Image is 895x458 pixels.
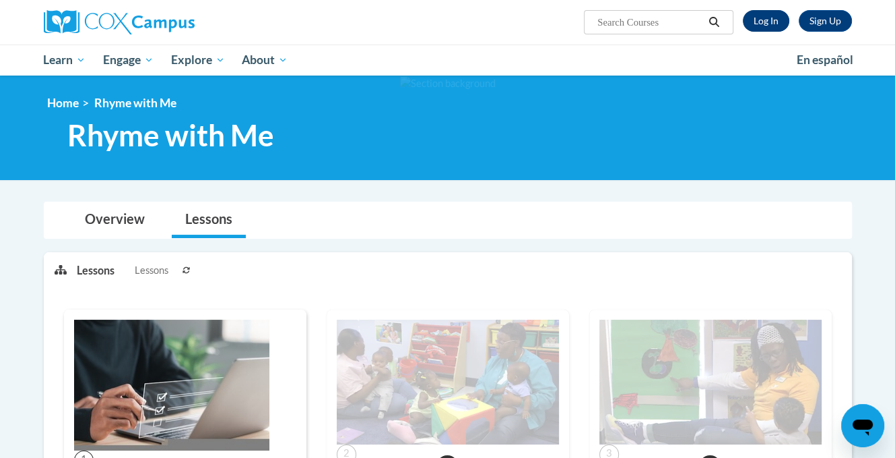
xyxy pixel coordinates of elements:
a: Home [47,96,79,110]
a: Log In [743,10,789,32]
a: Overview [71,202,158,238]
a: Explore [162,45,234,76]
a: About [233,45,296,76]
img: Section background [400,76,496,91]
a: Lessons [172,202,246,238]
span: Explore [171,52,225,68]
p: Lessons [77,263,114,278]
img: Course Image [74,320,269,451]
input: Search Courses [596,14,704,30]
a: Engage [94,45,162,76]
span: Learn [43,52,86,68]
span: Rhyme with Me [94,96,176,110]
img: Course Image [599,320,822,445]
button: Search [704,14,724,30]
img: Cox Campus [44,10,195,34]
iframe: Button to launch messaging window [841,404,884,447]
a: Learn [35,45,95,76]
span: Lessons [135,263,168,278]
div: Main menu [24,45,872,76]
span: About [242,52,288,68]
img: Course Image [337,320,559,445]
span: Rhyme with Me [67,117,274,153]
span: En español [797,53,853,67]
a: Register [799,10,852,32]
a: Cox Campus [44,10,300,34]
a: En español [788,46,862,74]
span: Engage [103,52,154,68]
